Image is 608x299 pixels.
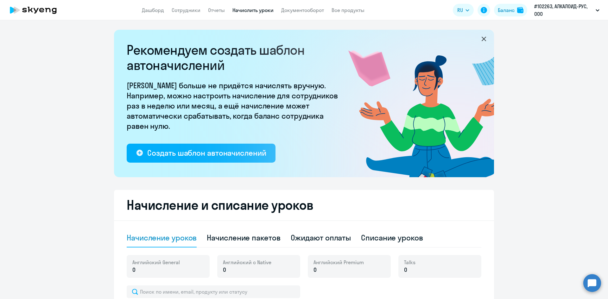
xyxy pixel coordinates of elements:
p: [PERSON_NAME] больше не придётся начислять вручную. Например, можно настроить начисление для сотр... [127,80,342,131]
a: Сотрудники [172,7,200,13]
div: Создать шаблон автоначислений [147,148,266,158]
span: Английский General [132,259,180,266]
button: Создать шаблон автоначислений [127,144,275,163]
a: Дашборд [142,7,164,13]
button: Балансbalance [494,4,527,16]
a: Документооборот [281,7,324,13]
h2: Рекомендуем создать шаблон автоначислений [127,42,342,73]
span: 0 [313,266,317,274]
img: balance [517,7,523,13]
span: 0 [132,266,136,274]
a: Отчеты [208,7,225,13]
div: Ожидают оплаты [291,233,351,243]
div: Начисление уроков [127,233,197,243]
div: Начисление пакетов [207,233,280,243]
button: #102263, АЛКАЛОИД-РУС, ООО [531,3,603,18]
a: Все продукты [332,7,364,13]
a: Начислить уроки [232,7,274,13]
div: Баланс [498,6,515,14]
input: Поиск по имени, email, продукту или статусу [127,285,300,298]
p: #102263, АЛКАЛОИД-РУС, ООО [534,3,593,18]
span: Talks [404,259,415,266]
span: RU [457,6,463,14]
span: Английский Premium [313,259,364,266]
span: 0 [404,266,407,274]
button: RU [453,4,474,16]
h2: Начисление и списание уроков [127,197,481,213]
div: Списание уроков [361,233,423,243]
span: Английский с Native [223,259,271,266]
span: 0 [223,266,226,274]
